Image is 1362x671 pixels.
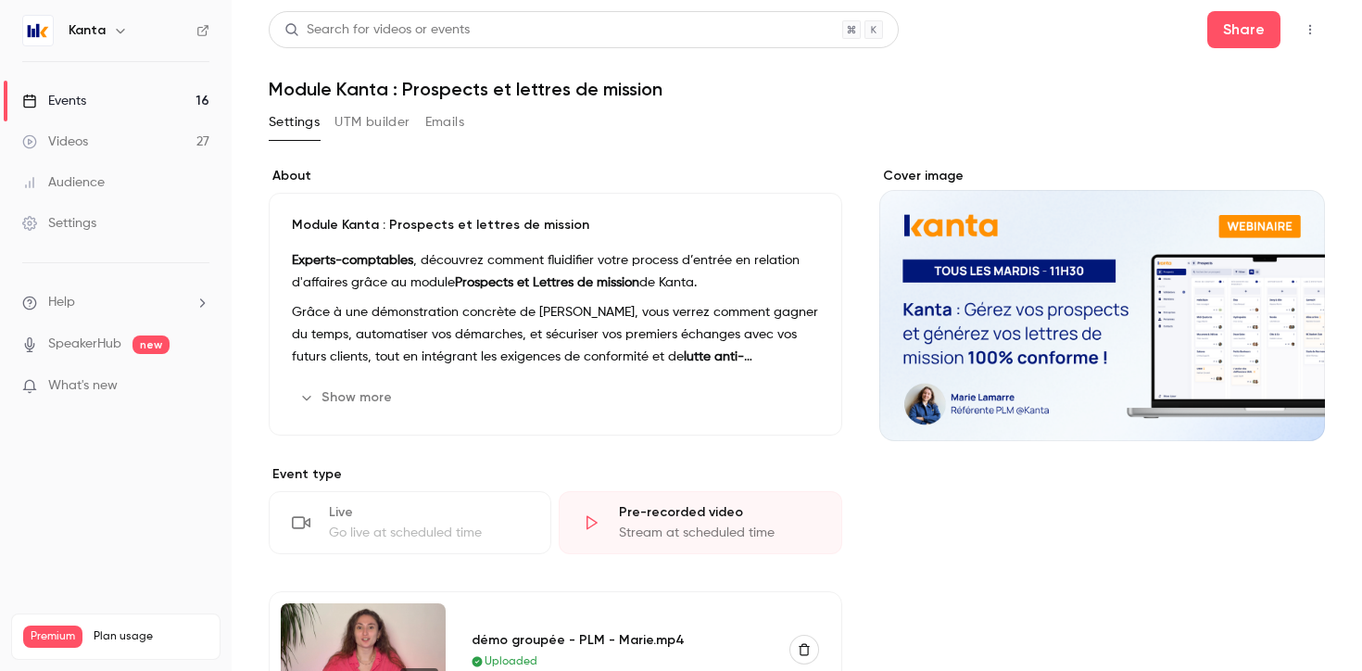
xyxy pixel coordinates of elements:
[48,293,75,312] span: Help
[69,21,106,40] h6: Kanta
[187,378,209,395] iframe: Noticeable Trigger
[22,214,96,233] div: Settings
[559,491,841,554] div: Pre-recorded videoStream at scheduled time
[132,335,170,354] span: new
[329,524,528,542] div: Go live at scheduled time
[425,108,464,137] button: Emails
[619,503,818,522] div: Pre-recorded video
[269,491,551,554] div: LiveGo live at scheduled time
[22,173,105,192] div: Audience
[455,276,639,289] strong: Prospects et Lettres de mission
[1207,11,1280,48] button: Share
[292,301,819,368] p: Grâce à une démonstration concrète de [PERSON_NAME], vous verrez comment gagner du temps, automat...
[879,167,1325,441] section: Cover image
[22,133,88,151] div: Videos
[292,383,403,412] button: Show more
[23,626,82,648] span: Premium
[22,92,86,110] div: Events
[334,108,410,137] button: UTM builder
[485,653,537,670] span: Uploaded
[292,249,819,294] p: , découvrez comment fluidifier votre process d’entrée en relation d'affaires grâce au module de K...
[22,293,209,312] li: help-dropdown-opener
[269,108,320,137] button: Settings
[48,376,118,396] span: What's new
[472,630,767,650] div: démo groupée - PLM - Marie.mp4
[292,216,819,234] p: Module Kanta : Prospects et lettres de mission
[48,335,121,354] a: SpeakerHub
[292,254,413,267] strong: Experts-comptables
[329,503,528,522] div: Live
[23,16,53,45] img: Kanta
[284,20,470,40] div: Search for videos or events
[619,524,818,542] div: Stream at scheduled time
[94,629,208,644] span: Plan usage
[269,465,842,484] p: Event type
[269,167,842,185] label: About
[269,78,1325,100] h1: Module Kanta : Prospects et lettres de mission
[879,167,1325,185] label: Cover image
